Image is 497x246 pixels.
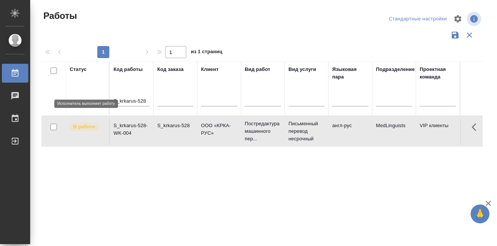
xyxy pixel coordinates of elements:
[420,66,456,81] div: Проектная команда
[114,66,143,73] div: Код работы
[201,122,237,137] p: ООО «КРКА-РУС»
[73,123,95,131] p: В работе
[332,66,368,81] div: Языковая пара
[245,120,281,143] p: Постредактура машинного пер...
[191,47,222,58] span: из 1 страниц
[288,120,325,143] p: Письменный перевод несрочный
[157,122,193,129] div: S_krkarus-528
[201,66,218,73] div: Клиент
[110,118,153,145] td: S_krkarus-528-WK-004
[462,28,477,42] button: Сбросить фильтры
[474,206,486,222] span: 🙏
[157,66,184,73] div: Код заказа
[70,66,87,73] div: Статус
[288,66,316,73] div: Вид услуги
[376,66,415,73] div: Подразделение
[448,28,462,42] button: Сохранить фильтры
[416,118,460,145] td: VIP клиенты
[245,66,270,73] div: Вид работ
[328,118,372,145] td: англ-рус
[372,118,416,145] td: MedLinguists
[467,12,483,26] span: Посмотреть информацию
[449,10,467,28] span: Настроить таблицу
[41,10,77,22] span: Работы
[467,118,485,136] button: Здесь прячутся важные кнопки
[471,204,489,223] button: 🙏
[387,13,449,25] div: split button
